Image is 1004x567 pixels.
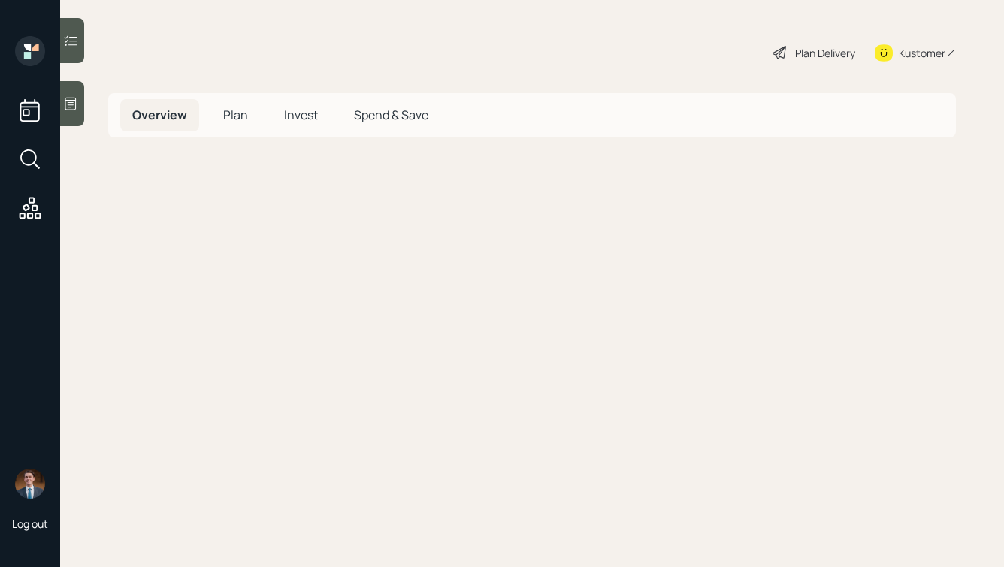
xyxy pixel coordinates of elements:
[132,107,187,123] span: Overview
[223,107,248,123] span: Plan
[354,107,428,123] span: Spend & Save
[795,45,855,61] div: Plan Delivery
[899,45,945,61] div: Kustomer
[284,107,318,123] span: Invest
[15,469,45,499] img: hunter_neumayer.jpg
[12,517,48,531] div: Log out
